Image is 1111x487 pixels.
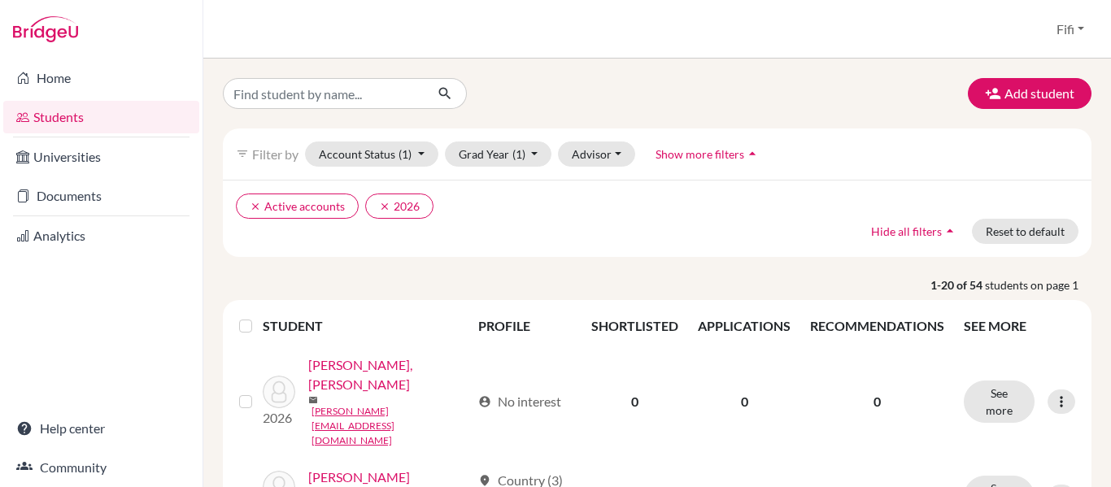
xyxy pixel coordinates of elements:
th: SHORTLISTED [582,307,688,346]
p: 2026 [263,408,295,428]
button: Hide all filtersarrow_drop_up [857,219,972,244]
button: Advisor [558,141,635,167]
a: [PERSON_NAME] [308,467,410,487]
span: location_on [478,474,491,487]
span: account_circle [478,395,491,408]
i: clear [250,201,261,212]
img: Anggono, Gerald Ray [263,376,295,408]
span: Hide all filters [871,224,942,238]
button: Add student [968,78,1091,109]
th: SEE MORE [954,307,1085,346]
a: Community [3,451,199,484]
td: 0 [582,346,688,458]
th: RECOMMENDATIONS [800,307,954,346]
th: STUDENT [263,307,468,346]
button: Fifi [1049,14,1091,45]
button: clearActive accounts [236,193,359,219]
p: 0 [810,392,944,411]
th: APPLICATIONS [688,307,800,346]
button: Reset to default [972,219,1078,244]
a: Analytics [3,220,199,252]
button: Grad Year(1) [445,141,552,167]
a: [PERSON_NAME][EMAIL_ADDRESS][DOMAIN_NAME] [312,404,471,448]
i: arrow_drop_up [942,223,958,239]
button: clear2026 [365,193,434,219]
button: See more [964,380,1035,423]
a: [PERSON_NAME], [PERSON_NAME] [308,355,471,394]
a: Home [3,62,199,94]
a: Help center [3,412,199,445]
span: mail [308,395,318,405]
i: arrow_drop_up [744,146,760,162]
span: (1) [512,147,525,161]
a: Documents [3,180,199,212]
i: filter_list [236,147,249,160]
img: Bridge-U [13,16,78,42]
td: 0 [688,346,800,458]
span: students on page 1 [985,276,1091,294]
i: clear [379,201,390,212]
th: PROFILE [468,307,582,346]
a: Students [3,101,199,133]
strong: 1-20 of 54 [930,276,985,294]
span: (1) [399,147,412,161]
div: No interest [478,392,561,411]
button: Account Status(1) [305,141,438,167]
a: Universities [3,141,199,173]
button: Show more filtersarrow_drop_up [642,141,774,167]
span: Show more filters [656,147,744,161]
span: Filter by [252,146,298,162]
input: Find student by name... [223,78,425,109]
